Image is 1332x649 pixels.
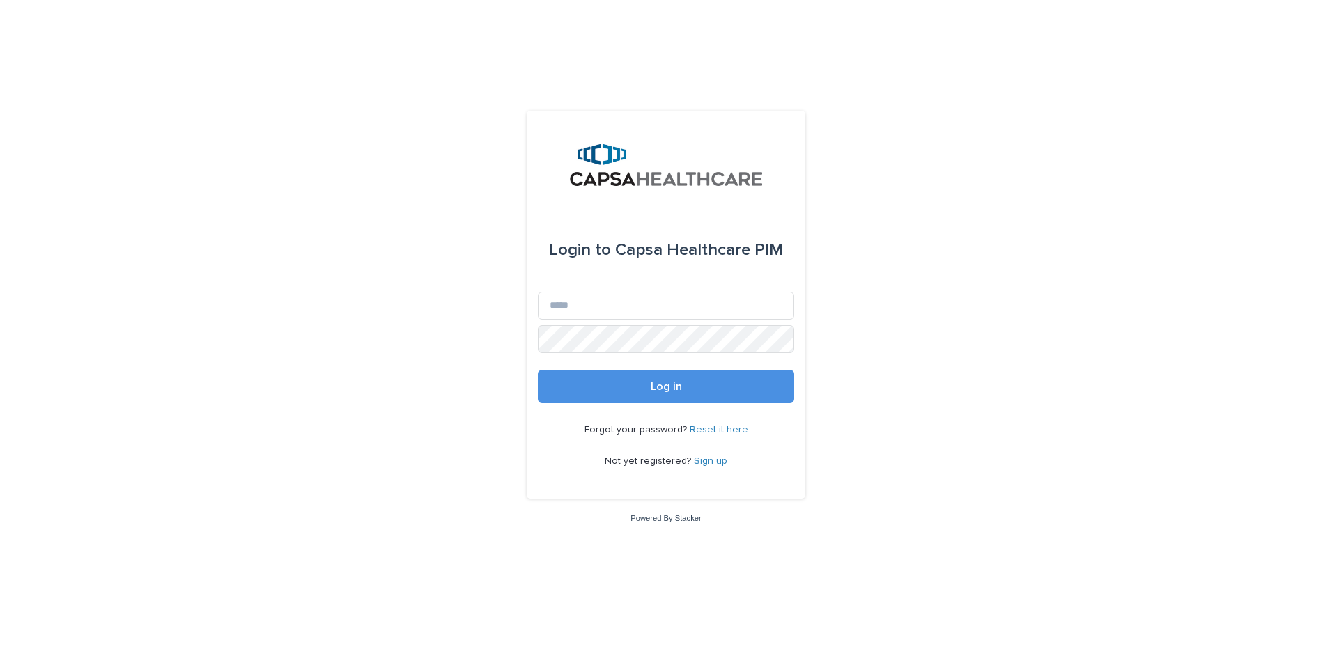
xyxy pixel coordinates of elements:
a: Reset it here [690,425,748,435]
a: Powered By Stacker [630,514,701,522]
button: Log in [538,370,794,403]
span: Login to [549,242,611,258]
div: Capsa Healthcare PIM [549,230,783,269]
span: Log in [651,381,682,392]
span: Not yet registered? [605,456,694,466]
img: B5p4sRfuTuC72oLToeu7 [570,144,763,186]
a: Sign up [694,456,727,466]
span: Forgot your password? [584,425,690,435]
